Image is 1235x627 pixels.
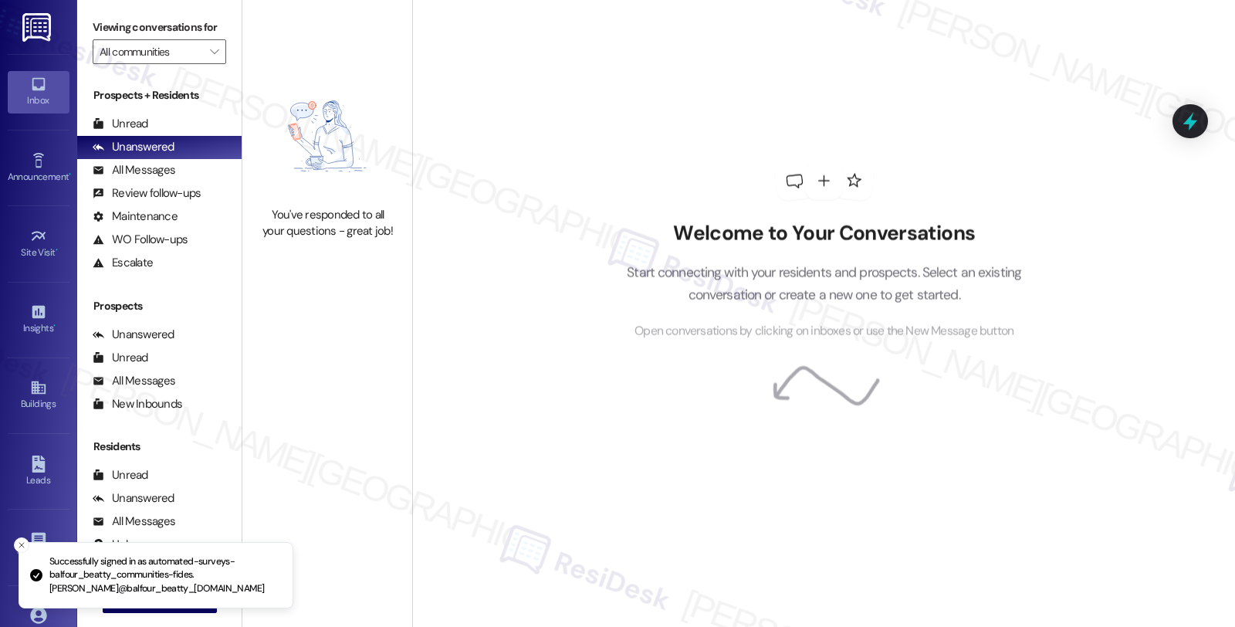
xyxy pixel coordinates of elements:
div: Maintenance [93,208,178,225]
span: Open conversations by clicking on inboxes or use the New Message button [634,322,1013,341]
div: All Messages [93,513,175,530]
div: Escalate [93,255,153,271]
div: You've responded to all your questions - great job! [259,207,395,240]
span: • [69,169,71,180]
div: WO Follow-ups [93,232,188,248]
input: All communities [100,39,201,64]
i:  [210,46,218,58]
div: New Inbounds [93,396,182,412]
span: • [56,245,58,256]
div: Unread [93,116,148,132]
label: Viewing conversations for [93,15,226,39]
a: Inbox [8,71,69,113]
a: Insights • [8,299,69,341]
img: ResiDesk Logo [22,13,54,42]
div: Unanswered [93,139,174,155]
a: Site Visit • [8,223,69,265]
div: Prospects [77,298,242,314]
div: All Messages [93,373,175,389]
p: Successfully signed in as automated-surveys-balfour_beatty_communities-fides.[PERSON_NAME]@balfou... [49,555,280,596]
div: Unread [93,350,148,366]
div: Residents [77,439,242,455]
div: All Messages [93,162,175,178]
div: Unanswered [93,490,174,507]
a: Leads [8,451,69,493]
p: Start connecting with your residents and prospects. Select an existing conversation or create a n... [604,262,1045,306]
h2: Welcome to Your Conversations [604,221,1045,246]
div: Unread [93,467,148,483]
a: Buildings [8,375,69,416]
img: empty-state [259,73,395,198]
a: Templates • [8,527,69,568]
button: Close toast [14,537,29,553]
div: Review follow-ups [93,185,201,202]
div: Prospects + Residents [77,87,242,103]
span: • [53,320,56,331]
div: Unanswered [93,327,174,343]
